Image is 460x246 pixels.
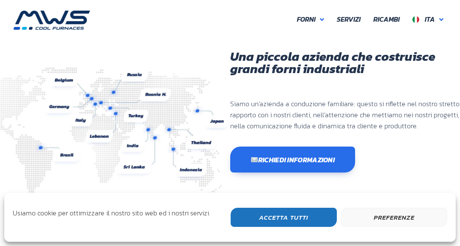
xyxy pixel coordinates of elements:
a: ✉️Richiedi informazioni [230,147,356,172]
button: Accetta Tutti [231,208,337,227]
img: MWS s.r.l. [14,11,90,30]
span: Ricambi [373,14,400,25]
span: Forni [297,14,316,25]
span: Richiedi informazioni [251,156,335,163]
a: Ricambi [367,11,406,28]
div: Usiamo cookie per ottimizzare il nostro sito web ed i nostri servizi. [13,208,210,225]
span: Servizi [337,14,361,25]
a: Ita [406,11,450,28]
span: Ita [425,14,435,24]
a: Servizi [330,11,367,28]
img: ✉️ [251,156,258,163]
button: Preferenze [341,208,447,227]
a: Forni [291,11,330,28]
